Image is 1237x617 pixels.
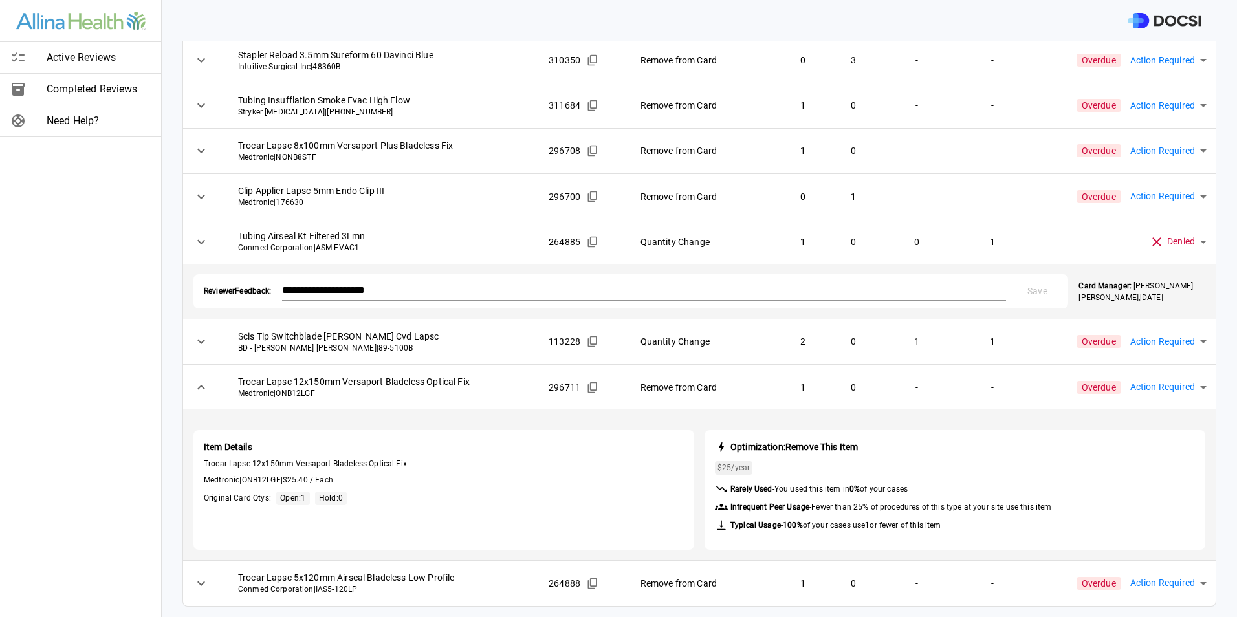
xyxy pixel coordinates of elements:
td: Remove from Card [630,128,777,173]
td: - [956,174,1030,219]
div: Action Required [1121,369,1216,406]
button: Copied! [583,574,602,593]
span: You used this item in of your cases [774,484,908,493]
span: 113228 [549,335,580,348]
td: 0 [777,174,829,219]
td: 1 [777,219,829,265]
td: 2 [777,319,829,364]
strong: Infrequent Peer Usage [730,503,809,512]
span: Action Required [1130,380,1195,395]
td: 1 [777,561,829,606]
strong: Card Manager: [1078,281,1131,290]
button: Copied! [583,332,602,351]
td: 0 [829,319,878,364]
span: Trocar Lapsc 12x150mm Versaport Bladeless Optical Fix [238,375,528,388]
span: Medtronic | ONB12LGF | [204,475,684,486]
span: Action Required [1130,334,1195,349]
td: Remove from Card [630,174,777,219]
span: Overdue [1077,144,1121,157]
td: - [878,83,956,128]
span: Overdue [1077,577,1121,590]
span: BD - [PERSON_NAME] [PERSON_NAME] | 89-5100B [238,343,528,354]
button: Copied! [583,232,602,252]
span: 310350 [549,54,580,67]
div: Action Required [1121,565,1216,601]
div: Denied [1140,223,1216,260]
strong: Rarely Used [730,484,772,493]
td: Quantity Change [630,219,777,265]
span: Trocar Lapsc 5x120mm Airseal Bladeless Low Profile [238,571,528,584]
span: Completed Reviews [47,81,151,97]
td: - [878,174,956,219]
span: Original Card Qtys: [204,493,271,504]
span: Intuitive Surgical Inc | 48360B [238,61,528,72]
span: Stryker [MEDICAL_DATA] | [PHONE_NUMBER] [238,107,528,118]
span: Open: 1 [280,493,305,503]
span: 264888 [549,577,580,590]
td: Remove from Card [630,561,777,606]
div: Action Required [1121,42,1216,78]
td: 1 [777,83,829,128]
div: Action Required [1121,87,1216,124]
span: 311684 [549,99,580,112]
td: - [956,83,1030,128]
button: Copied! [583,96,602,115]
span: Overdue [1077,99,1121,112]
span: - Fewer than 25% of procedures of this type at your site use this item [730,502,1052,513]
button: Copied! [583,187,602,206]
img: DOCSI Logo [1128,13,1201,29]
td: - [956,561,1030,606]
span: Active Reviews [47,50,151,65]
td: 0 [829,128,878,173]
td: 3 [829,38,878,83]
span: - [730,520,941,531]
td: - [878,128,956,173]
td: 1 [956,219,1030,265]
div: Action Required [1121,179,1216,215]
span: Action Required [1130,98,1195,113]
span: Scis Tip Switchblade [PERSON_NAME] Cvd Lapsc [238,330,528,343]
td: 1 [777,128,829,173]
span: - [730,484,908,495]
span: /year [717,462,750,473]
span: $25.40 / Each [283,475,333,484]
strong: Optimization: Remove This Item [730,442,858,452]
span: Reviewer Feedback: [204,286,272,297]
span: 296711 [549,381,580,394]
strong: 1 [865,521,870,530]
span: Medtronic | NONB8STF [238,152,528,163]
td: 0 [829,365,878,410]
span: Denied [1167,234,1195,249]
button: Copied! [583,141,602,160]
td: 1 [777,365,829,410]
span: Trocar Lapsc 12x150mm Versaport Bladeless Optical Fix [204,459,684,470]
div: Action Required [1121,133,1216,169]
span: Tubing Airseal Kt Filtered 3Lmn [238,230,528,243]
td: 0 [829,83,878,128]
span: Conmed Corporation | ASM-EVAC1 [238,243,528,254]
td: - [878,38,956,83]
span: 296700 [549,190,580,203]
td: - [956,365,1030,410]
td: 0 [777,38,829,83]
span: Item Details [204,440,684,453]
td: - [878,365,956,410]
span: Tubing Insufflation Smoke Evac High Flow [238,94,528,107]
strong: 0 % [849,484,860,493]
span: of your cases use or fewer of this item [783,521,941,530]
td: 0 [829,561,878,606]
span: Conmed Corporation | IAS5-120LP [238,584,528,595]
td: Remove from Card [630,38,777,83]
td: 1 [829,174,878,219]
span: Medtronic | ONB12LGF [238,388,528,399]
td: Quantity Change [630,319,777,364]
button: Copied! [583,50,602,70]
span: Clip Applier Lapsc 5mm Endo Clip III [238,184,528,197]
span: Action Required [1130,189,1195,204]
td: - [878,561,956,606]
td: - [956,38,1030,83]
span: Stapler Reload 3.5mm Sureform 60 Davinci Blue [238,49,528,61]
p: [PERSON_NAME] [PERSON_NAME] , [DATE] [1078,280,1205,303]
span: Medtronic | 176630 [238,197,528,208]
span: Overdue [1077,335,1121,348]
